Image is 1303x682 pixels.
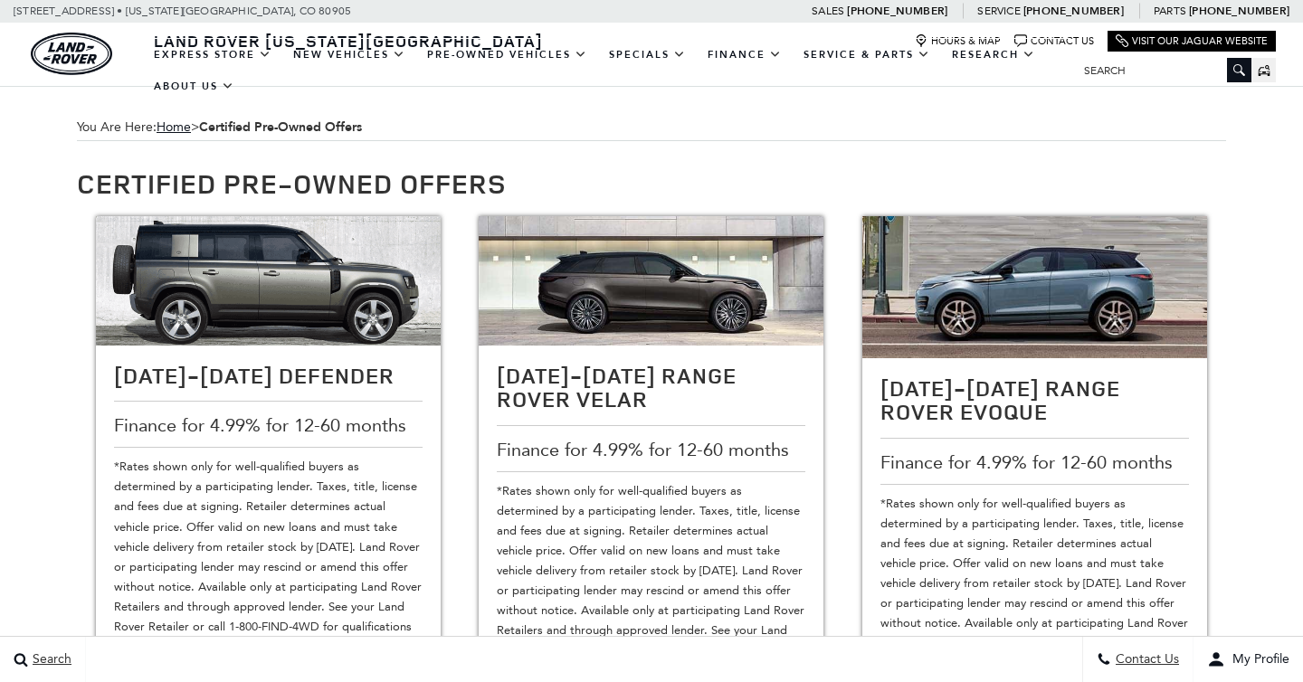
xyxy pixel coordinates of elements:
[143,30,554,52] a: Land Rover [US_STATE][GEOGRAPHIC_DATA]
[1111,652,1179,668] span: Contact Us
[77,114,1226,141] div: Breadcrumbs
[14,5,351,17] a: [STREET_ADDRESS] • [US_STATE][GEOGRAPHIC_DATA], CO 80905
[157,119,362,135] span: >
[497,364,805,412] h2: [DATE]-[DATE] Range Rover Velar
[1070,60,1251,81] input: Search
[479,216,823,346] img: 2019-2024 Range Rover Velar
[77,114,1226,141] span: You Are Here:
[497,481,805,681] p: *Rates shown only for well-qualified buyers as determined by a participating lender. Taxes, title...
[157,119,191,135] a: Home
[793,39,941,71] a: Service & Parts
[28,652,71,668] span: Search
[154,30,543,52] span: Land Rover [US_STATE][GEOGRAPHIC_DATA]
[416,39,598,71] a: Pre-Owned Vehicles
[915,34,1001,48] a: Hours & Map
[497,440,794,459] span: Finance for 4.99% for 12-60 months
[1194,637,1303,682] button: user-profile-menu
[114,364,423,387] h2: [DATE]-[DATE] Defender
[199,118,362,136] strong: Certified Pre-Owned Offers
[114,457,423,657] p: *Rates shown only for well-qualified buyers as determined by a participating lender. Taxes, title...
[96,216,441,346] img: 2020-2024 Defender
[977,5,1020,17] span: Service
[1014,34,1094,48] a: Contact Us
[1116,34,1268,48] a: Visit Our Jaguar Website
[282,39,416,71] a: New Vehicles
[143,39,282,71] a: EXPRESS STORE
[143,71,245,102] a: About Us
[697,39,793,71] a: Finance
[1154,5,1186,17] span: Parts
[143,39,1070,102] nav: Main Navigation
[847,4,947,18] a: [PHONE_NUMBER]
[880,376,1189,424] h2: [DATE]-[DATE] Range Rover Evoque
[862,216,1207,358] img: 2019-2024 Range Rover Evoque
[598,39,697,71] a: Specials
[941,39,1046,71] a: Research
[1225,652,1289,668] span: My Profile
[880,452,1177,472] span: Finance for 4.99% for 12-60 months
[1189,4,1289,18] a: [PHONE_NUMBER]
[77,168,1226,198] h1: Certified Pre-Owned Offers
[812,5,844,17] span: Sales
[31,33,112,75] a: land-rover
[114,415,411,435] span: Finance for 4.99% for 12-60 months
[1023,4,1124,18] a: [PHONE_NUMBER]
[31,33,112,75] img: Land Rover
